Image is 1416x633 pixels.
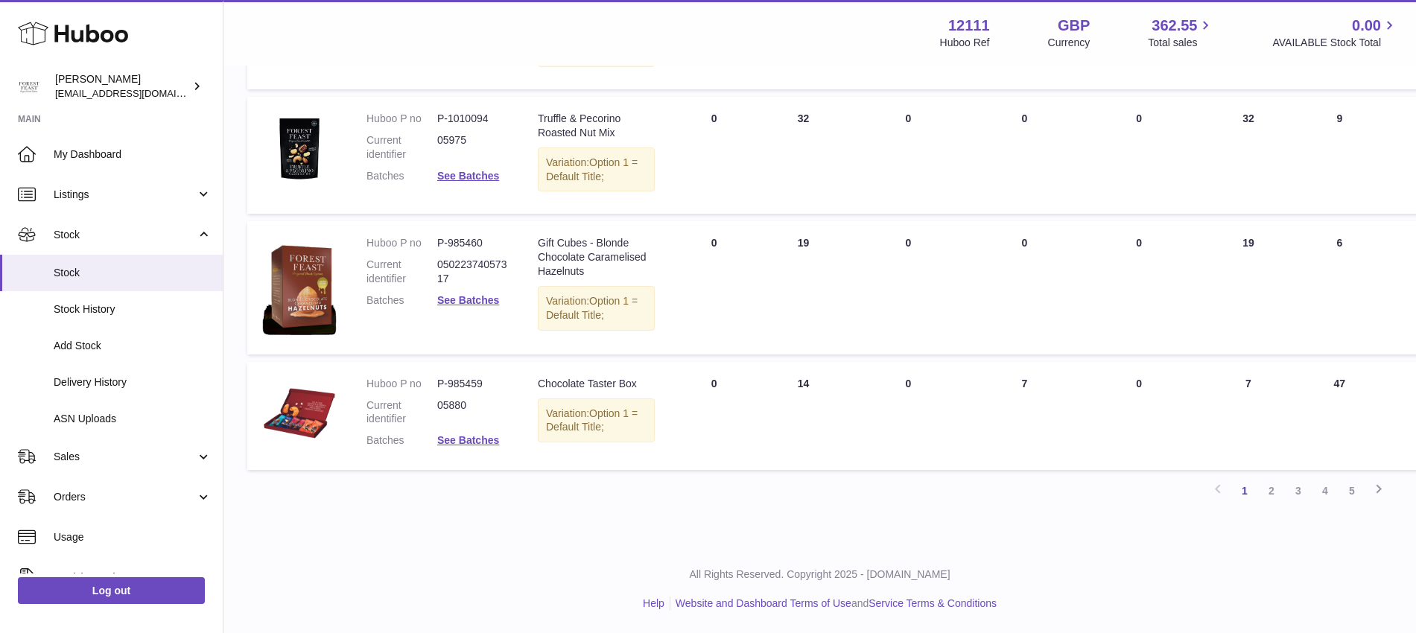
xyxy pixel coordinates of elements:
[848,97,969,214] td: 0
[1058,16,1090,36] strong: GBP
[1198,97,1299,214] td: 32
[1299,97,1380,214] td: 9
[538,236,655,279] div: Gift Cubes - Blonde Chocolate Caramelised Hazelnuts
[538,147,655,192] div: Variation:
[18,577,205,604] a: Log out
[1258,477,1285,504] a: 2
[848,362,969,471] td: 0
[1272,36,1398,50] span: AVAILABLE Stock Total
[670,97,759,214] td: 0
[54,228,196,242] span: Stock
[1285,477,1312,504] a: 3
[54,266,212,280] span: Stock
[366,258,437,286] dt: Current identifier
[546,156,638,182] span: Option 1 = Default Title;
[759,221,848,354] td: 19
[437,112,508,126] dd: P-1010094
[262,112,337,186] img: product image
[1198,221,1299,354] td: 19
[1231,477,1258,504] a: 1
[1152,16,1197,36] span: 362.55
[366,398,437,427] dt: Current identifier
[848,221,969,354] td: 0
[437,236,508,250] dd: P-985460
[366,236,437,250] dt: Huboo P no
[54,339,212,353] span: Add Stock
[54,490,196,504] span: Orders
[437,398,508,427] dd: 05880
[670,597,997,611] li: and
[437,294,499,306] a: See Batches
[759,362,848,471] td: 14
[1136,112,1142,124] span: 0
[54,188,196,202] span: Listings
[1048,36,1090,50] div: Currency
[437,133,508,162] dd: 05975
[437,377,508,391] dd: P-985459
[940,36,990,50] div: Huboo Ref
[1339,477,1365,504] a: 5
[538,286,655,331] div: Variation:
[869,597,997,609] a: Service Terms & Conditions
[670,362,759,471] td: 0
[1136,378,1142,389] span: 0
[437,170,499,182] a: See Batches
[1352,16,1381,36] span: 0.00
[1299,221,1380,354] td: 6
[1299,362,1380,471] td: 47
[262,377,337,451] img: product image
[262,236,337,335] img: product image
[366,133,437,162] dt: Current identifier
[437,434,499,446] a: See Batches
[1198,362,1299,471] td: 7
[235,567,1404,582] p: All Rights Reserved. Copyright 2025 - [DOMAIN_NAME]
[759,97,848,214] td: 32
[968,362,1080,471] td: 7
[54,450,196,464] span: Sales
[1148,16,1214,50] a: 362.55 Total sales
[676,597,851,609] a: Website and Dashboard Terms of Use
[54,570,196,585] span: Invoicing and Payments
[1312,477,1339,504] a: 4
[1148,36,1214,50] span: Total sales
[54,412,212,426] span: ASN Uploads
[968,221,1080,354] td: 0
[18,75,40,98] img: bronaghc@forestfeast.com
[366,433,437,448] dt: Batches
[1272,16,1398,50] a: 0.00 AVAILABLE Stock Total
[54,147,212,162] span: My Dashboard
[538,398,655,443] div: Variation:
[643,597,664,609] a: Help
[437,258,508,286] dd: 05022374057317
[54,375,212,389] span: Delivery History
[968,97,1080,214] td: 0
[1136,237,1142,249] span: 0
[546,295,638,321] span: Option 1 = Default Title;
[546,407,638,433] span: Option 1 = Default Title;
[54,530,212,544] span: Usage
[538,112,655,140] div: Truffle & Pecorino Roasted Nut Mix
[948,16,990,36] strong: 12111
[366,293,437,308] dt: Batches
[54,302,212,316] span: Stock History
[366,112,437,126] dt: Huboo P no
[366,169,437,183] dt: Batches
[55,87,219,99] span: [EMAIL_ADDRESS][DOMAIN_NAME]
[366,377,437,391] dt: Huboo P no
[538,377,655,391] div: Chocolate Taster Box
[55,72,189,101] div: [PERSON_NAME]
[670,221,759,354] td: 0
